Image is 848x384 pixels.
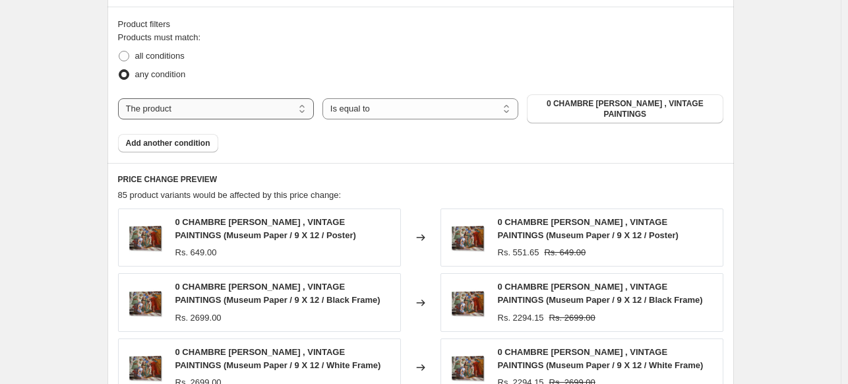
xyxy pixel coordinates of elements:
[498,347,704,370] span: 0 CHAMBRE [PERSON_NAME] , VINTAGE PAINTINGS (Museum Paper / 9 X 12 / White Frame)
[118,190,342,200] span: 85 product variants would be affected by this price change:
[135,51,185,61] span: all conditions
[498,311,544,325] div: Rs. 2294.15
[175,246,217,259] div: Rs. 649.00
[118,174,723,185] h6: PRICE CHANGE PREVIEW
[544,246,586,259] strike: Rs. 649.00
[448,218,487,257] img: GALLERYWRAP-resized_68388be6-0156-4f2a-9cf4-c57fa730b2c7_80x.jpg
[535,98,715,119] span: 0 CHAMBRE [PERSON_NAME] , VINTAGE PAINTINGS
[125,283,165,323] img: GALLERYWRAP-resized_68388be6-0156-4f2a-9cf4-c57fa730b2c7_80x.jpg
[549,311,595,325] strike: Rs. 2699.00
[448,283,487,323] img: GALLERYWRAP-resized_68388be6-0156-4f2a-9cf4-c57fa730b2c7_80x.jpg
[118,18,723,31] div: Product filters
[125,218,165,257] img: GALLERYWRAP-resized_68388be6-0156-4f2a-9cf4-c57fa730b2c7_80x.jpg
[175,282,380,305] span: 0 CHAMBRE [PERSON_NAME] , VINTAGE PAINTINGS (Museum Paper / 9 X 12 / Black Frame)
[498,282,703,305] span: 0 CHAMBRE [PERSON_NAME] , VINTAGE PAINTINGS (Museum Paper / 9 X 12 / Black Frame)
[175,347,381,370] span: 0 CHAMBRE [PERSON_NAME] , VINTAGE PAINTINGS (Museum Paper / 9 X 12 / White Frame)
[175,217,356,240] span: 0 CHAMBRE [PERSON_NAME] , VINTAGE PAINTINGS (Museum Paper / 9 X 12 / Poster)
[527,94,723,123] button: 0 CHAMBRE DE RAPHAËL , VINTAGE PAINTINGS
[135,69,186,79] span: any condition
[118,134,218,152] button: Add another condition
[118,32,201,42] span: Products must match:
[498,246,539,259] div: Rs. 551.65
[126,138,210,148] span: Add another condition
[175,311,222,325] div: Rs. 2699.00
[498,217,679,240] span: 0 CHAMBRE [PERSON_NAME] , VINTAGE PAINTINGS (Museum Paper / 9 X 12 / Poster)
